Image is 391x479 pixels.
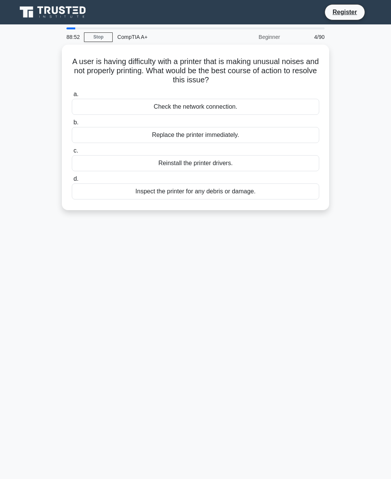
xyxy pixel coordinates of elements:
div: CompTIA A+ [113,29,218,45]
span: d. [73,175,78,182]
span: a. [73,91,78,97]
div: Inspect the printer for any debris or damage. [72,183,319,199]
h5: A user is having difficulty with a printer that is making unusual noises and not properly printin... [71,57,320,85]
a: Register [328,7,362,17]
div: 88:52 [62,29,84,45]
a: Stop [84,32,113,42]
div: 4/90 [284,29,329,45]
span: b. [73,119,78,125]
div: Replace the printer immediately. [72,127,319,143]
div: Beginner [218,29,284,45]
div: Check the network connection. [72,99,319,115]
span: c. [73,147,78,154]
div: Reinstall the printer drivers. [72,155,319,171]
